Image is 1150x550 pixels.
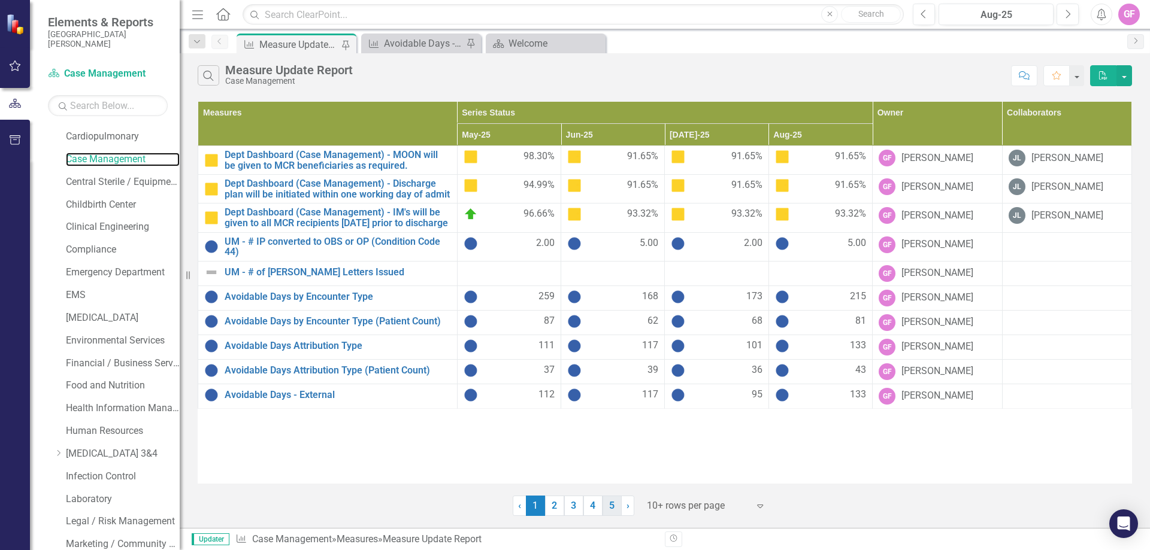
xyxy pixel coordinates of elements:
span: 93.32% [627,207,658,221]
td: Double-Click to Edit [561,261,665,285]
a: Childbirth Center [66,198,180,212]
div: Welcome [509,36,603,51]
td: Double-Click to Edit Right Click for Context Menu [198,285,458,310]
a: Emergency Department [66,266,180,279]
a: [MEDICAL_DATA] [66,311,180,325]
span: 91.65% [731,178,762,193]
a: Clinical Engineering [66,220,180,234]
img: No Information [204,290,219,304]
div: Measure Update Report [259,37,338,52]
img: No Information [775,290,789,304]
a: Dept Dashboard (Case Management) - MOON will be given to MCR beneficiaries as required. [225,150,451,171]
img: No Information [775,339,789,353]
span: 259 [538,290,555,304]
span: 39 [647,363,658,378]
span: 5.00 [640,236,658,251]
div: [PERSON_NAME] [901,364,973,378]
div: GF [879,236,895,253]
a: Avoidable Days - External [225,390,451,400]
small: [GEOGRAPHIC_DATA][PERSON_NAME] [48,29,168,49]
a: Case Management [252,533,332,545]
a: Case Management [66,153,180,166]
div: GF [879,363,895,380]
a: Human Resources [66,424,180,438]
span: 133 [850,339,866,353]
div: [PERSON_NAME] [1031,209,1103,223]
div: JL [1009,150,1025,166]
img: No Information [204,388,219,402]
span: 173 [746,290,762,304]
button: Search [841,6,901,23]
img: No Information [567,290,582,304]
span: Elements & Reports [48,15,168,29]
div: [PERSON_NAME] [901,151,973,165]
img: No Information [567,363,582,378]
span: 94.99% [523,178,555,193]
img: No Information [775,314,789,329]
img: Caution [671,178,685,193]
a: Health Information Management [66,402,180,415]
img: No Information [204,339,219,353]
img: Caution [204,153,219,168]
img: No Information [671,290,685,304]
span: 91.65% [627,150,658,164]
div: Measure Update Report [225,63,353,77]
span: 96.66% [523,207,555,221]
td: Double-Click to Edit [561,335,665,359]
img: No Information [775,363,789,378]
div: [PERSON_NAME] [1031,180,1103,194]
span: 95 [752,388,762,402]
input: Search Below... [48,95,168,116]
img: Caution [775,207,789,221]
a: Avoidable Days Attribution Type (Patient Count) [225,365,451,376]
a: Dept Dashboard (Case Management) - Discharge plan will be initiated within one working day of admit [225,178,451,199]
img: No Information [567,314,582,329]
div: GF [879,314,895,331]
td: Double-Click to Edit [561,232,665,261]
a: Compliance [66,243,180,257]
div: » » [235,533,656,546]
div: GF [879,207,895,224]
span: 5.00 [848,236,866,251]
div: Aug-25 [943,8,1049,22]
img: No Information [567,236,582,251]
span: 215 [850,290,866,304]
img: No Information [671,363,685,378]
td: Double-Click to Edit [768,359,872,384]
input: Search ClearPoint... [243,4,904,25]
a: Financial / Business Services [66,357,180,370]
span: 81 [855,314,866,329]
a: 4 [583,496,603,516]
a: Case Management [48,67,168,81]
span: 93.32% [835,207,866,221]
span: 117 [642,339,658,353]
span: 101 [746,339,762,353]
span: 91.65% [731,150,762,164]
td: Double-Click to Edit Right Click for Context Menu [198,146,458,175]
span: 91.65% [835,178,866,193]
div: Avoidable Days - External [384,36,463,51]
td: Double-Click to Edit Right Click for Context Menu [198,310,458,335]
a: Infection Control [66,470,180,484]
img: Caution [204,182,219,196]
div: GF [1118,4,1140,25]
div: GF [879,290,895,306]
span: 93.32% [731,207,762,221]
img: On Target [464,207,478,221]
td: Double-Click to Edit Right Click for Context Menu [198,232,458,261]
span: 2.00 [536,236,555,251]
img: No Information [671,314,685,329]
img: Caution [567,207,582,221]
a: Laboratory [66,493,180,506]
span: 91.65% [835,150,866,164]
span: 98.30% [523,150,555,164]
span: 43 [855,363,866,378]
span: ‹ [518,500,521,511]
td: Double-Click to Edit [457,335,561,359]
td: Double-Click to Edit [768,232,872,261]
span: 91.65% [627,178,658,193]
a: Avoidable Days Attribution Type [225,341,451,351]
td: Double-Click to Edit Right Click for Context Menu [198,175,458,203]
img: Caution [464,178,478,193]
img: Caution [464,150,478,164]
